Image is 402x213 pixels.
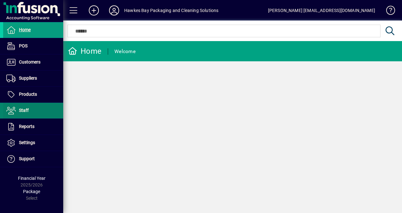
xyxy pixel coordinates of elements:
[19,140,35,145] span: Settings
[124,5,219,15] div: Hawkes Bay Packaging and Cleaning Solutions
[19,124,34,129] span: Reports
[3,38,63,54] a: POS
[3,87,63,102] a: Products
[114,46,136,57] div: Welcome
[3,151,63,167] a: Support
[18,176,46,181] span: Financial Year
[84,5,104,16] button: Add
[3,119,63,135] a: Reports
[19,59,40,64] span: Customers
[19,92,37,97] span: Products
[19,108,29,113] span: Staff
[68,46,101,56] div: Home
[3,54,63,70] a: Customers
[104,5,124,16] button: Profile
[19,156,35,161] span: Support
[19,76,37,81] span: Suppliers
[381,1,394,22] a: Knowledge Base
[268,5,375,15] div: [PERSON_NAME] [EMAIL_ADDRESS][DOMAIN_NAME]
[3,103,63,119] a: Staff
[19,43,27,48] span: POS
[23,189,40,194] span: Package
[3,135,63,151] a: Settings
[3,70,63,86] a: Suppliers
[19,27,31,32] span: Home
